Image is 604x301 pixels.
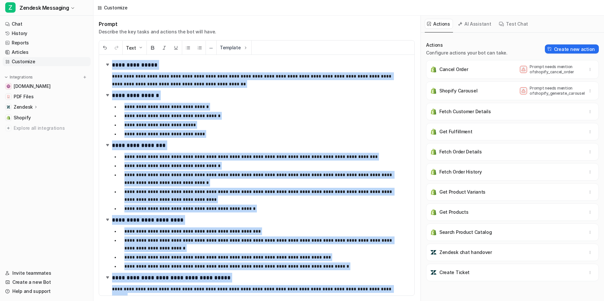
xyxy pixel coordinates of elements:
img: Fetch Order History icon [430,169,437,175]
img: Redo [114,45,119,50]
button: Bold [147,41,158,55]
span: Explore all integrations [14,123,88,133]
a: Customize [3,57,91,66]
img: Undo [102,45,107,50]
img: anurseinthemaking.com [6,84,10,88]
img: Get Products icon [430,209,437,215]
img: expand-arrow.svg [104,274,111,281]
p: Fetch Order Details [439,149,482,155]
img: Create Ticket icon [430,269,437,276]
a: Create a new Bot [3,278,91,287]
p: Prompt needs mention of shopify_cancel_order [530,64,582,75]
img: expand-arrow.svg [104,61,111,68]
a: Explore all integrations [3,124,91,133]
button: Unordered List [182,41,194,55]
img: Underline [173,45,179,50]
a: History [3,29,91,38]
p: Fetch Customer Details [439,108,491,115]
a: Invite teammates [3,269,91,278]
img: Fetch Customer Details icon [430,108,437,115]
span: Z [5,2,16,13]
img: Template [243,45,248,50]
img: Italic [162,45,167,50]
img: expand-arrow.svg [104,92,111,98]
div: Customize [104,4,127,11]
img: Get Product Variants icon [430,189,437,195]
button: Italic [158,41,170,55]
img: explore all integrations [5,125,12,131]
p: Create Ticket [439,269,470,276]
button: ─ [206,41,216,55]
img: Shopify [6,116,10,120]
img: Get Fulfillment icon [430,128,437,135]
a: Chat [3,19,91,29]
p: Get Product Variants [439,189,485,195]
p: Search Product Catalog [439,229,492,235]
a: Reports [3,38,91,47]
p: Describe the key tasks and actions the bot will have. [99,29,216,35]
span: Zendesk Messaging [19,3,69,12]
img: expand-arrow.svg [104,142,111,148]
button: Redo [111,41,122,55]
img: expand menu [4,75,8,79]
img: menu_add.svg [82,75,87,79]
img: Ordered List [197,45,202,50]
p: Configure actions your bot can take. [426,50,508,56]
button: AI Assistant [456,19,494,29]
h1: Prompt [99,21,216,27]
img: Cancel Order icon [430,66,437,73]
img: Zendesk [6,105,10,109]
button: Actions [425,19,453,29]
button: Template [217,41,251,54]
p: Prompt needs mention of shopify_generate_carousel [530,86,582,96]
span: PDF Files [14,93,33,100]
img: Create action [547,47,552,51]
img: expand-arrow.svg [104,216,111,223]
p: Get Fulfillment [439,128,472,135]
p: Zendesk [14,104,33,110]
p: Fetch Order History [439,169,482,175]
p: Shopify Carousel [439,88,478,94]
button: Create new action [545,44,599,54]
button: Text [123,41,146,55]
img: Fetch Order Details icon [430,149,437,155]
span: Shopify [14,114,31,121]
p: Zendesk chat handover [439,249,492,256]
p: Cancel Order [439,66,468,73]
img: Zendesk chat handover icon [430,249,437,256]
img: Dropdown Down Arrow [138,45,143,50]
button: Underline [170,41,182,55]
img: Bold [150,45,155,50]
a: Help and support [3,287,91,296]
a: ShopifyShopify [3,113,91,122]
span: [DOMAIN_NAME] [14,83,50,90]
p: Integrations [10,75,33,80]
a: Articles [3,48,91,57]
button: Integrations [3,74,35,80]
button: Test Chat [497,19,531,29]
a: anurseinthemaking.com[DOMAIN_NAME] [3,82,91,91]
p: Actions [426,42,508,48]
img: Unordered List [185,45,191,50]
button: Undo [99,41,111,55]
img: PDF Files [6,95,10,99]
img: Search Product Catalog icon [430,229,437,235]
button: Ordered List [194,41,206,55]
img: Shopify Carousel icon [430,88,437,94]
a: PDF FilesPDF Files [3,92,91,101]
p: Get Products [439,209,469,215]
